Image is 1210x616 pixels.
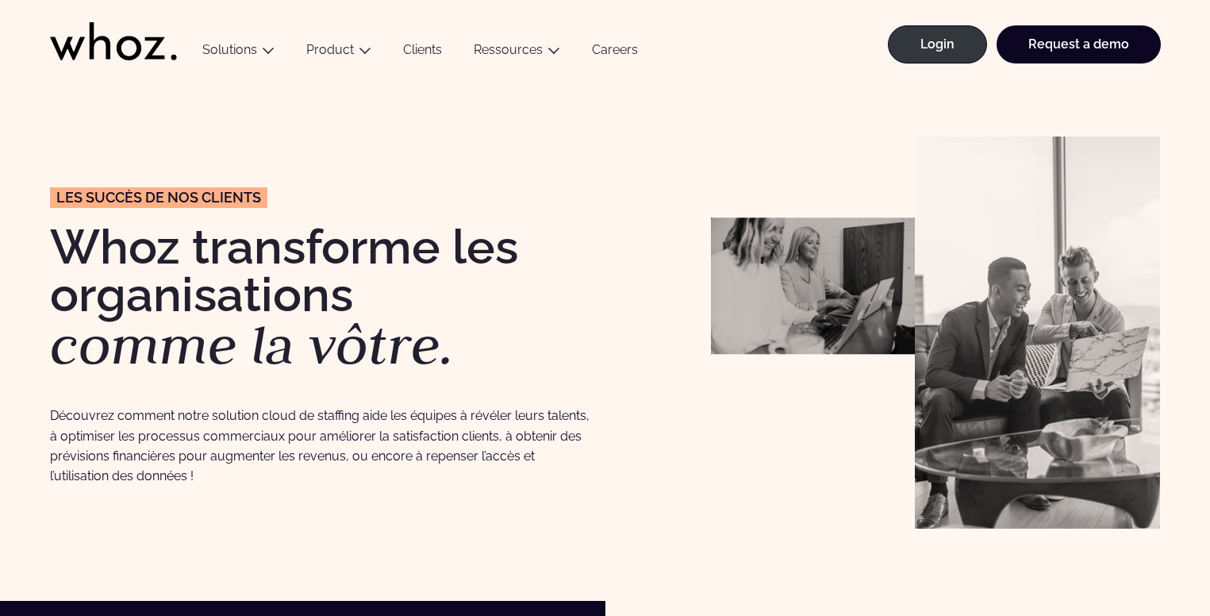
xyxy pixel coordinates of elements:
[474,42,543,57] a: Ressources
[711,218,915,353] img: Success Stories Whoz
[458,42,576,64] button: Ressources
[50,406,590,486] p: Découvrez comment notre solution cloud de staffing aide les équipes à révéler leurs talents, à op...
[888,25,987,64] a: Login
[186,42,290,64] button: Solutions
[56,191,261,205] span: les succès de nos CLIENTS
[915,137,1161,529] img: Clients Whoz
[306,42,354,57] a: Product
[50,223,590,372] h1: Whoz transforme les organisations
[290,42,387,64] button: Product
[576,42,654,64] a: Careers
[997,25,1161,64] a: Request a demo
[50,310,454,379] em: comme la vôtre.
[387,42,458,64] a: Clients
